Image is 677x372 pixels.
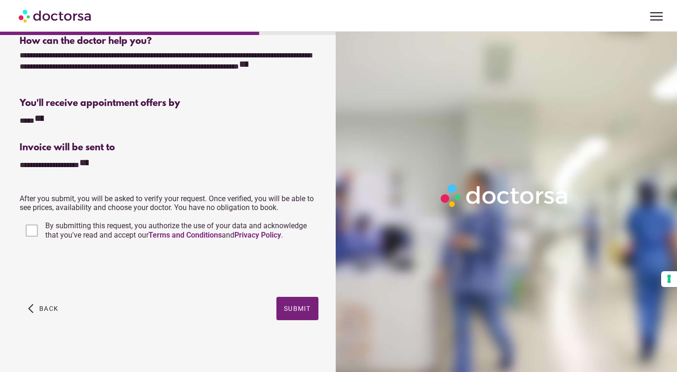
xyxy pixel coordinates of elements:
div: You'll receive appointment offers by [20,98,318,109]
div: How can the doctor help you? [20,36,318,47]
iframe: reCAPTCHA [20,251,162,288]
a: Privacy Policy [234,231,281,239]
button: Your consent preferences for tracking technologies [661,271,677,287]
div: Invoice will be sent to [20,142,318,153]
span: menu [648,7,665,25]
button: Submit [276,297,318,320]
p: After you submit, you will be asked to verify your request. Once verified, you will be able to se... [20,194,318,212]
span: Submit [284,305,311,312]
img: Logo-Doctorsa-trans-White-partial-flat.png [437,181,572,211]
img: Doctorsa.com [19,5,92,26]
button: arrow_back_ios Back [24,297,62,320]
span: By submitting this request, you authorize the use of your data and acknowledge that you've read a... [45,221,307,239]
a: Terms and Conditions [148,231,222,239]
span: Back [39,305,58,312]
